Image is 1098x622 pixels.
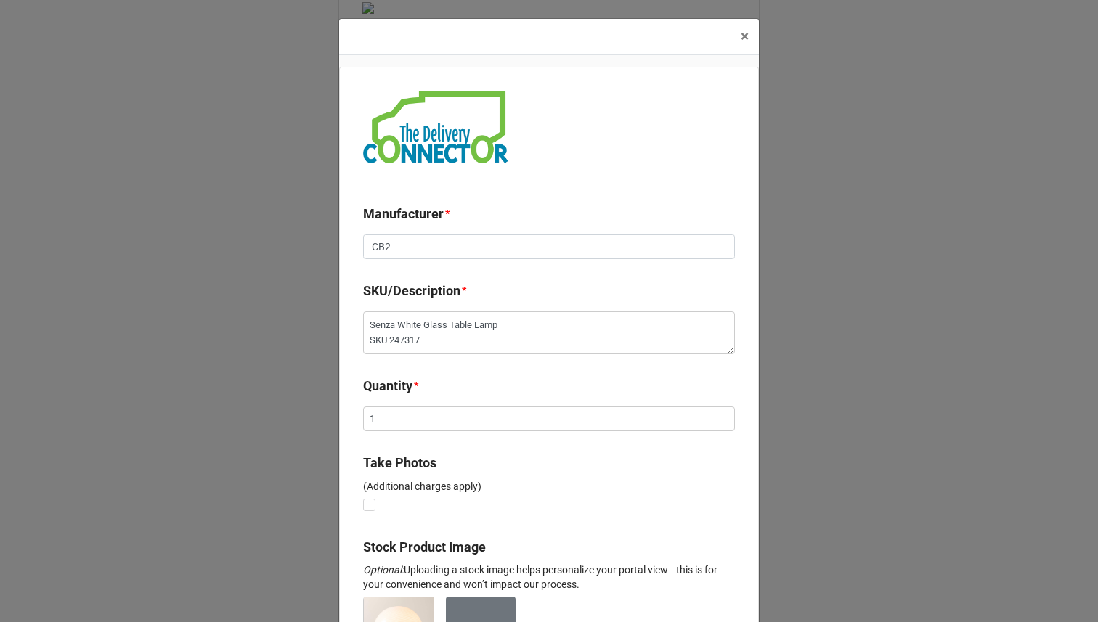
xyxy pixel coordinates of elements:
[363,564,404,576] em: Optional:
[363,453,436,473] label: Take Photos
[363,537,486,557] label: Stock Product Image
[363,376,412,396] label: Quantity
[363,311,735,354] textarea: Senza White Glass Table Lamp SKU 247317
[363,281,460,301] label: SKU/Description
[363,91,508,164] img: AXST3cTXY+adAAAAAElFTkSuQmCC
[363,204,444,224] label: Manufacturer
[363,562,735,592] p: Uploading a stock image helps personalize your portal view—this is for your convenience and won’t...
[363,479,735,494] p: (Additional charges apply)
[741,28,749,45] span: ×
